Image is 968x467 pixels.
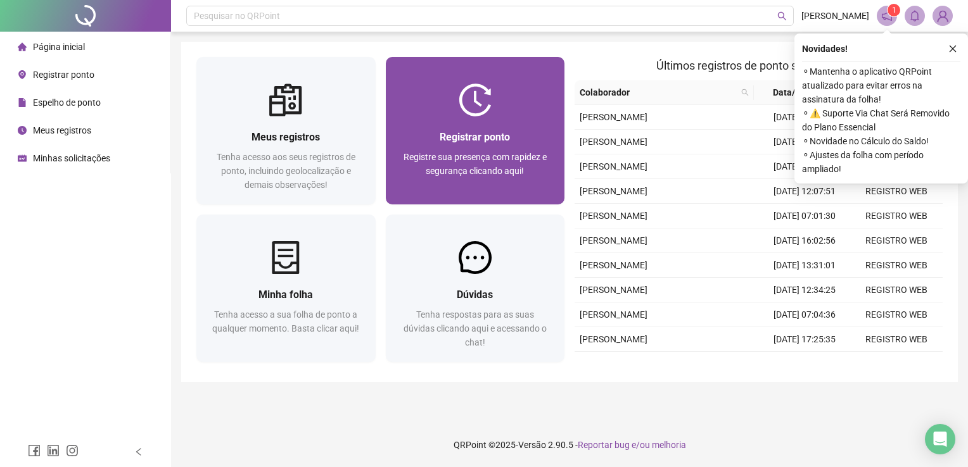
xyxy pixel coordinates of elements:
[802,148,960,176] span: ⚬ Ajustes da folha com período ampliado!
[759,85,828,99] span: Data/Hora
[404,309,547,347] span: Tenha respostas para as suas dúvidas clicando aqui e acessando o chat!
[134,447,143,456] span: left
[580,334,647,344] span: [PERSON_NAME]
[47,444,60,457] span: linkedin
[518,440,546,450] span: Versão
[404,152,547,176] span: Registre sua presença com rapidez e segurança clicando aqui!
[759,179,851,204] td: [DATE] 12:07:51
[18,98,27,107] span: file
[217,152,355,190] span: Tenha acesso aos seus registros de ponto, incluindo geolocalização e demais observações!
[754,80,843,105] th: Data/Hora
[580,186,647,196] span: [PERSON_NAME]
[851,327,943,352] td: REGISTRO WEB
[759,105,851,130] td: [DATE] 07:07:00
[801,9,869,23] span: [PERSON_NAME]
[18,126,27,135] span: clock-circle
[851,352,943,377] td: REGISTRO WEB
[802,42,848,56] span: Novidades !
[888,4,900,16] sup: 1
[196,215,376,362] a: Minha folhaTenha acesso a sua folha de ponto a qualquer momento. Basta clicar aqui!
[851,278,943,302] td: REGISTRO WEB
[925,424,955,454] div: Open Intercom Messenger
[196,57,376,204] a: Meus registrosTenha acesso aos seus registros de ponto, incluindo geolocalização e demais observa...
[948,44,957,53] span: close
[33,125,91,135] span: Meus registros
[739,83,751,102] span: search
[759,352,851,377] td: [DATE] 13:41:05
[580,285,647,295] span: [PERSON_NAME]
[580,235,647,246] span: [PERSON_NAME]
[759,228,851,253] td: [DATE] 16:02:56
[18,42,27,51] span: home
[580,211,647,221] span: [PERSON_NAME]
[759,204,851,228] td: [DATE] 07:01:30
[440,131,510,143] span: Registrar ponto
[18,70,27,79] span: environment
[759,154,851,179] td: [DATE] 13:08:42
[252,131,320,143] span: Meus registros
[580,260,647,270] span: [PERSON_NAME]
[656,59,861,72] span: Últimos registros de ponto sincronizados
[933,6,952,25] img: 86367
[851,228,943,253] td: REGISTRO WEB
[802,106,960,134] span: ⚬ ⚠️ Suporte Via Chat Será Removido do Plano Essencial
[881,10,893,22] span: notification
[851,204,943,228] td: REGISTRO WEB
[386,57,565,204] a: Registrar pontoRegistre sua presença com rapidez e segurança clicando aqui!
[33,153,110,163] span: Minhas solicitações
[212,309,359,333] span: Tenha acesso a sua folha de ponto a qualquer momento. Basta clicar aqui!
[741,89,749,96] span: search
[777,11,787,21] span: search
[18,154,27,163] span: schedule
[580,309,647,320] span: [PERSON_NAME]
[759,253,851,278] td: [DATE] 13:31:01
[851,179,943,204] td: REGISTRO WEB
[580,161,647,171] span: [PERSON_NAME]
[386,215,565,362] a: DúvidasTenha respostas para as suas dúvidas clicando aqui e acessando o chat!
[33,70,94,80] span: Registrar ponto
[851,302,943,327] td: REGISTRO WEB
[580,85,736,99] span: Colaborador
[892,6,896,15] span: 1
[759,278,851,302] td: [DATE] 12:34:25
[759,327,851,352] td: [DATE] 17:25:35
[28,444,41,457] span: facebook
[580,112,647,122] span: [PERSON_NAME]
[578,440,686,450] span: Reportar bug e/ou melhoria
[171,423,968,467] footer: QRPoint © 2025 - 2.90.5 -
[457,289,493,301] span: Dúvidas
[759,130,851,154] td: [DATE] 17:11:28
[851,253,943,278] td: REGISTRO WEB
[66,444,79,457] span: instagram
[802,65,960,106] span: ⚬ Mantenha o aplicativo QRPoint atualizado para evitar erros na assinatura da folha!
[580,137,647,147] span: [PERSON_NAME]
[33,97,101,108] span: Espelho de ponto
[909,10,920,22] span: bell
[759,302,851,327] td: [DATE] 07:04:36
[802,134,960,148] span: ⚬ Novidade no Cálculo do Saldo!
[258,289,313,301] span: Minha folha
[33,42,85,52] span: Página inicial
